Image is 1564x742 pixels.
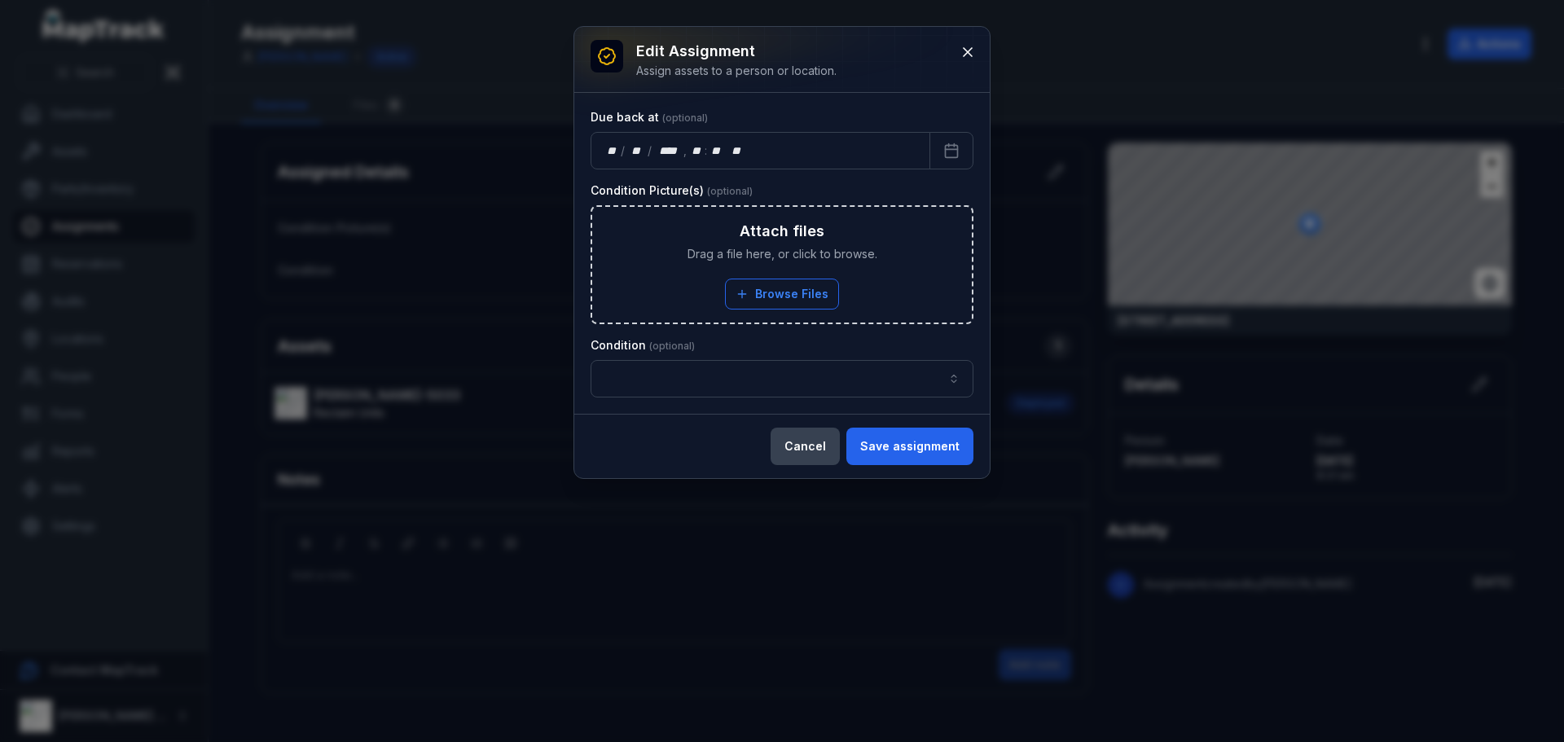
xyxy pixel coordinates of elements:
div: month, [626,143,648,159]
button: Cancel [771,428,840,465]
button: Save assignment [846,428,973,465]
span: Drag a file here, or click to browse. [688,246,877,262]
div: day, [604,143,621,159]
div: / [648,143,653,159]
div: , [683,143,688,159]
div: : [705,143,709,159]
h3: Attach files [740,220,824,243]
label: Condition [591,337,695,353]
div: am/pm, [728,143,746,159]
div: / [621,143,626,159]
div: hour, [688,143,705,159]
button: Browse Files [725,279,839,310]
label: Due back at [591,109,708,125]
div: minute, [709,143,725,159]
div: Assign assets to a person or location. [636,63,837,79]
label: Condition Picture(s) [591,182,753,199]
button: Calendar [929,132,973,169]
div: year, [653,143,683,159]
h3: Edit assignment [636,40,837,63]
